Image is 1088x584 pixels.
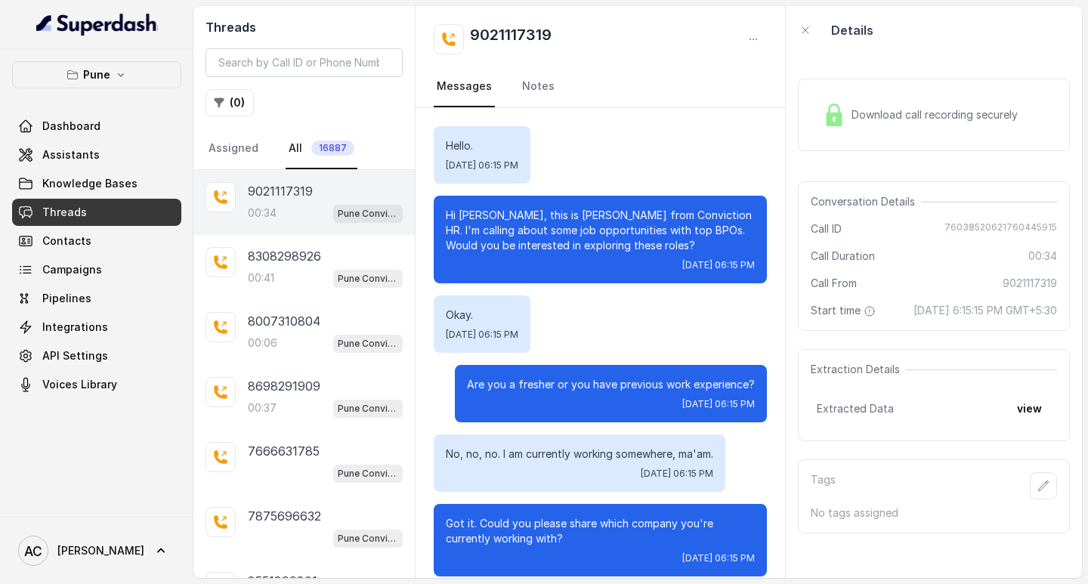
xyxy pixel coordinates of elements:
[24,543,42,559] text: AC
[446,329,518,341] span: [DATE] 06:15 PM
[519,66,558,107] a: Notes
[286,128,357,169] a: All16887
[434,66,767,107] nav: Tabs
[338,206,398,221] p: Pune Conviction HR Outbound Assistant
[434,66,495,107] a: Messages
[811,472,836,499] p: Tags
[42,262,102,277] span: Campaigns
[42,176,138,191] span: Knowledge Bases
[470,24,552,54] h2: 9021117319
[12,113,181,140] a: Dashboard
[12,342,181,369] a: API Settings
[811,505,1057,521] p: No tags assigned
[446,307,518,323] p: Okay.
[248,270,274,286] p: 00:41
[338,466,398,481] p: Pune Conviction HR Outbound Assistant
[338,336,398,351] p: Pune Conviction HR Outbound Assistant
[248,507,321,525] p: 7875696632
[36,12,158,36] img: light.svg
[12,141,181,168] a: Assistants
[446,159,518,171] span: [DATE] 06:15 PM
[446,516,755,546] p: Got it. Could you please share which company you're currently working with?
[811,362,906,377] span: Extraction Details
[206,128,261,169] a: Assigned
[446,208,755,253] p: Hi [PERSON_NAME], this is [PERSON_NAME] from Conviction HR. I'm calling about some job opportunit...
[12,371,181,398] a: Voices Library
[206,48,403,77] input: Search by Call ID or Phone Number
[12,61,181,88] button: Pune
[852,107,1024,122] span: Download call recording securely
[944,221,1057,236] span: 76038520621760445915
[338,271,398,286] p: Pune Conviction HR Outbound Assistant
[682,259,755,271] span: [DATE] 06:15 PM
[12,314,181,341] a: Integrations
[83,66,110,84] p: Pune
[42,205,87,220] span: Threads
[811,194,921,209] span: Conversation Details
[206,128,403,169] nav: Tabs
[811,221,842,236] span: Call ID
[248,312,320,330] p: 8007310804
[446,138,518,153] p: Hello.
[682,552,755,564] span: [DATE] 06:15 PM
[248,400,277,416] p: 00:37
[42,348,108,363] span: API Settings
[248,182,313,200] p: 9021117319
[42,291,91,306] span: Pipelines
[248,205,277,221] p: 00:34
[206,89,254,116] button: (0)
[12,256,181,283] a: Campaigns
[1003,276,1057,291] span: 9021117319
[467,377,755,392] p: Are you a fresher or you have previous work experience?
[446,446,713,462] p: No, no, no. I am currently working somewhere, ma'am.
[12,285,181,312] a: Pipelines
[42,119,100,134] span: Dashboard
[12,530,181,572] a: [PERSON_NAME]
[206,18,403,36] h2: Threads
[1008,395,1051,422] button: view
[248,377,320,395] p: 8698291909
[811,303,879,318] span: Start time
[831,21,873,39] p: Details
[641,468,713,480] span: [DATE] 06:15 PM
[823,104,845,126] img: Lock Icon
[248,247,321,265] p: 8308298926
[1028,249,1057,264] span: 00:34
[311,141,354,156] span: 16887
[57,543,144,558] span: [PERSON_NAME]
[42,233,91,249] span: Contacts
[811,249,875,264] span: Call Duration
[12,199,181,226] a: Threads
[12,227,181,255] a: Contacts
[338,401,398,416] p: Pune Conviction HR Outbound Assistant
[42,320,108,335] span: Integrations
[42,147,100,162] span: Assistants
[811,276,857,291] span: Call From
[913,303,1057,318] span: [DATE] 6:15:15 PM GMT+5:30
[817,401,894,416] span: Extracted Data
[12,170,181,197] a: Knowledge Bases
[338,531,398,546] p: Pune Conviction HR Outbound Assistant
[42,377,117,392] span: Voices Library
[682,398,755,410] span: [DATE] 06:15 PM
[248,442,320,460] p: 7666631785
[248,335,277,351] p: 00:06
